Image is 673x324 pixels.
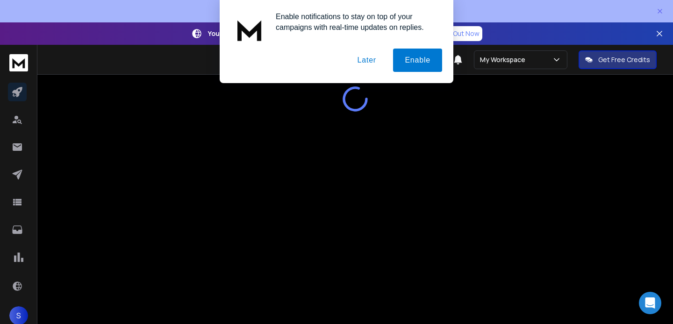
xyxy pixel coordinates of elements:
div: Enable notifications to stay on top of your campaigns with real-time updates on replies. [268,11,442,33]
button: Enable [393,49,442,72]
img: notification icon [231,11,268,49]
button: Later [345,49,387,72]
div: Open Intercom Messenger [639,292,661,314]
